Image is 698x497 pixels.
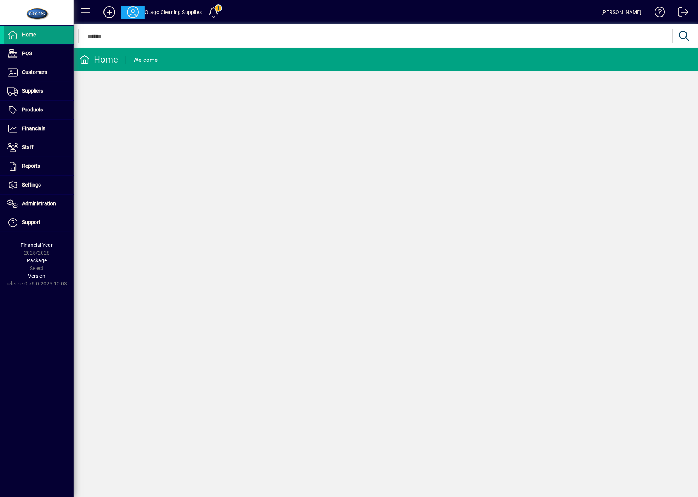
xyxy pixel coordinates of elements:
[4,63,74,82] a: Customers
[22,88,43,94] span: Suppliers
[22,107,43,113] span: Products
[4,213,74,232] a: Support
[79,54,118,65] div: Home
[4,157,74,175] a: Reports
[145,6,202,18] div: Otago Cleaning Supplies
[22,163,40,169] span: Reports
[22,182,41,188] span: Settings
[4,101,74,119] a: Products
[673,1,689,25] a: Logout
[27,258,47,263] span: Package
[22,32,36,38] span: Home
[28,273,46,279] span: Version
[4,45,74,63] a: POS
[4,120,74,138] a: Financials
[649,1,665,25] a: Knowledge Base
[22,200,56,206] span: Administration
[4,82,74,100] a: Suppliers
[22,125,45,131] span: Financials
[121,6,145,19] button: Profile
[21,242,53,248] span: Financial Year
[4,138,74,157] a: Staff
[98,6,121,19] button: Add
[602,6,642,18] div: [PERSON_NAME]
[4,195,74,213] a: Administration
[4,176,74,194] a: Settings
[22,219,40,225] span: Support
[22,144,34,150] span: Staff
[22,69,47,75] span: Customers
[22,50,32,56] span: POS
